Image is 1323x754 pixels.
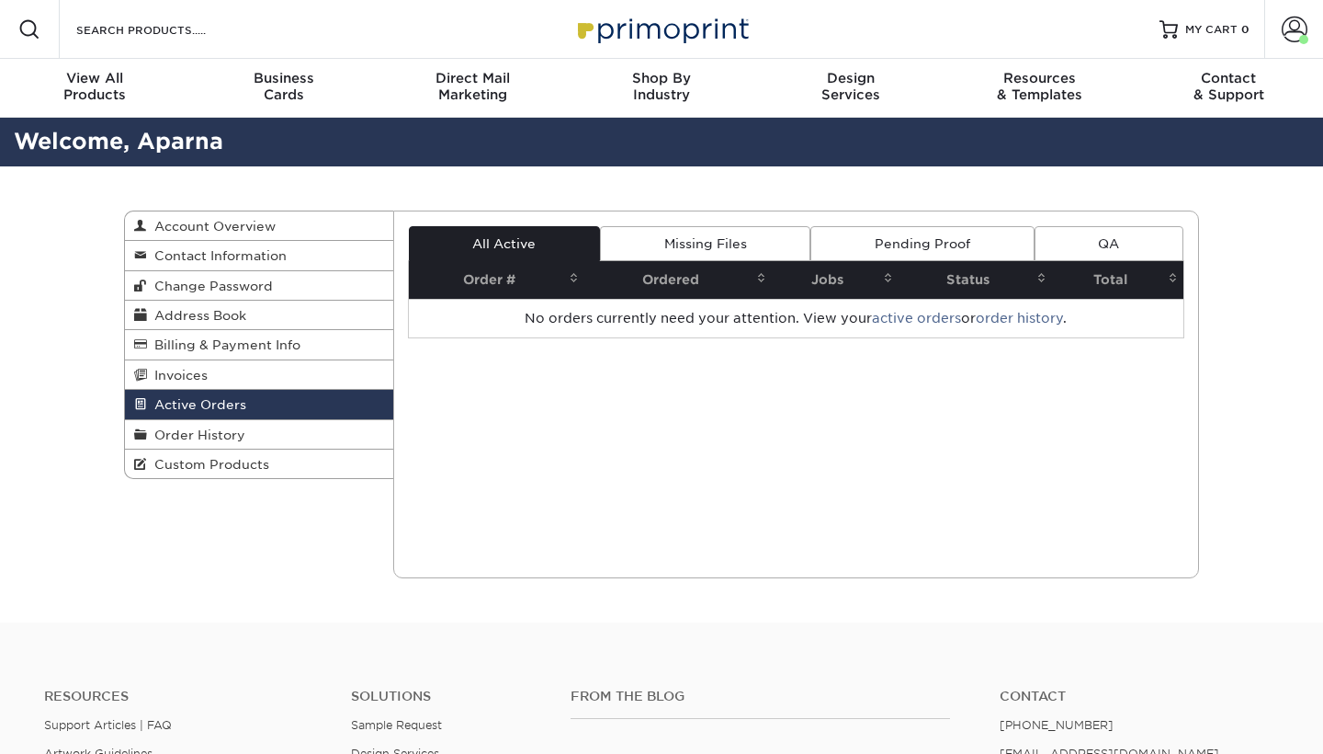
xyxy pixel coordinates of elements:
span: Contact Information [147,248,287,263]
span: Resources [945,70,1135,86]
div: Services [756,70,945,103]
th: Jobs [772,261,899,299]
a: Direct MailMarketing [378,59,567,118]
a: Order History [125,420,393,450]
a: Contact& Support [1134,59,1323,118]
td: No orders currently need your attention. View your or . [409,299,1184,337]
div: & Support [1134,70,1323,103]
a: order history [976,311,1063,326]
th: Status [899,261,1052,299]
a: BusinessCards [189,59,379,118]
a: Address Book [125,301,393,330]
a: [PHONE_NUMBER] [1000,718,1114,732]
div: Industry [567,70,756,103]
th: Order # [409,261,584,299]
div: Cards [189,70,379,103]
iframe: Google Customer Reviews [1171,704,1323,754]
a: Invoices [125,360,393,390]
span: Active Orders [147,397,246,412]
span: Contact [1134,70,1323,86]
a: QA [1035,226,1183,261]
h4: Solutions [351,689,543,704]
span: Account Overview [147,219,276,234]
a: Sample Request [351,718,442,732]
span: Address Book [147,308,246,323]
span: Order History [147,428,245,442]
a: Resources& Templates [945,59,1135,118]
a: Billing & Payment Info [125,330,393,360]
span: Business [189,70,379,86]
span: Invoices [147,368,208,383]
div: Marketing [378,70,567,103]
a: Pending Proof [810,226,1034,261]
div: & Templates [945,70,1135,103]
span: 0 [1241,23,1249,36]
a: Account Overview [125,211,393,241]
a: Active Orders [125,390,393,419]
h4: Resources [44,689,323,704]
a: Contact [1000,689,1279,704]
span: Change Password [147,279,273,293]
th: Ordered [584,261,772,299]
a: Contact Information [125,241,393,270]
a: Custom Products [125,450,393,478]
a: Missing Files [600,226,810,261]
h4: From the Blog [571,689,951,704]
input: SEARCH PRODUCTS..... [74,18,254,40]
a: Support Articles | FAQ [44,718,172,732]
span: Shop By [567,70,756,86]
img: Primoprint [570,9,753,49]
a: active orders [872,311,961,326]
span: Direct Mail [378,70,567,86]
a: All Active [409,226,600,261]
a: Shop ByIndustry [567,59,756,118]
span: MY CART [1185,22,1238,38]
th: Total [1052,261,1183,299]
span: Design [756,70,945,86]
span: Custom Products [147,457,269,472]
a: DesignServices [756,59,945,118]
a: Change Password [125,271,393,301]
span: Billing & Payment Info [147,337,300,352]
